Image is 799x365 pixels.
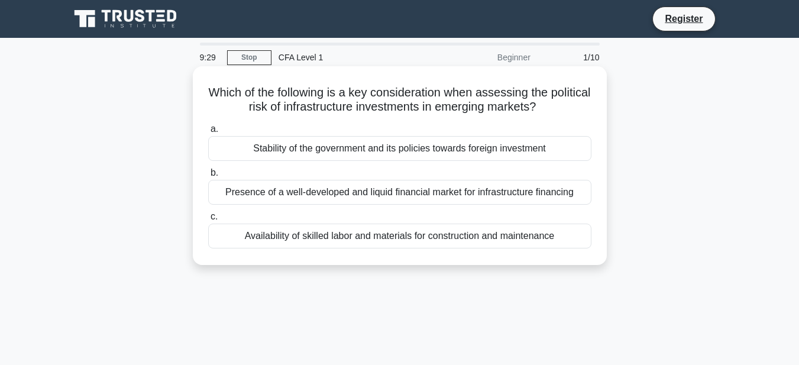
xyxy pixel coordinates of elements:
div: Availability of skilled labor and materials for construction and maintenance [208,224,591,248]
h5: Which of the following is a key consideration when assessing the political risk of infrastructure... [207,85,593,115]
div: Presence of a well-developed and liquid financial market for infrastructure financing [208,180,591,205]
a: Stop [227,50,271,65]
div: Stability of the government and its policies towards foreign investment [208,136,591,161]
div: 1/10 [538,46,607,69]
a: Register [658,11,710,26]
div: CFA Level 1 [271,46,434,69]
div: 9:29 [193,46,227,69]
span: b. [211,167,218,177]
span: c. [211,211,218,221]
span: a. [211,124,218,134]
div: Beginner [434,46,538,69]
